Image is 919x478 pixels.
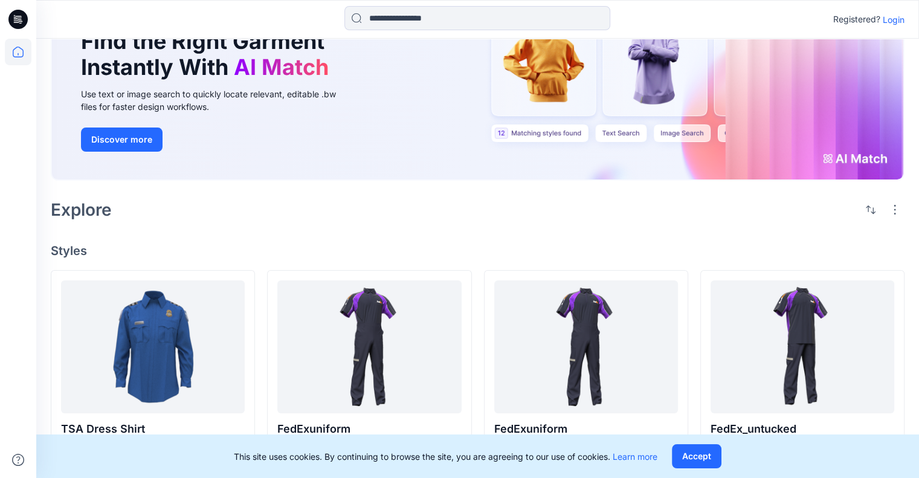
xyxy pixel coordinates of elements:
span: AI Match [234,54,329,80]
a: TSA Dress Shirt [61,280,245,413]
a: FedExuniform [494,280,678,413]
button: Accept [672,444,721,468]
h2: Explore [51,200,112,219]
p: FedExuniform [494,421,678,438]
p: FedExuniform [277,421,461,438]
p: TSA Dress Shirt [61,421,245,438]
p: Login [883,13,904,26]
p: FedEx_untucked [711,421,894,438]
a: Learn more [613,451,657,462]
h1: Find the Right Garment Instantly With [81,28,335,80]
a: FedEx_untucked [711,280,894,413]
p: Registered? [833,12,880,27]
button: Discover more [81,128,163,152]
a: FedExuniform [277,280,461,413]
h4: Styles [51,244,904,258]
div: Use text or image search to quickly locate relevant, editable .bw files for faster design workflows. [81,88,353,113]
p: This site uses cookies. By continuing to browse the site, you are agreeing to our use of cookies. [234,450,657,463]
